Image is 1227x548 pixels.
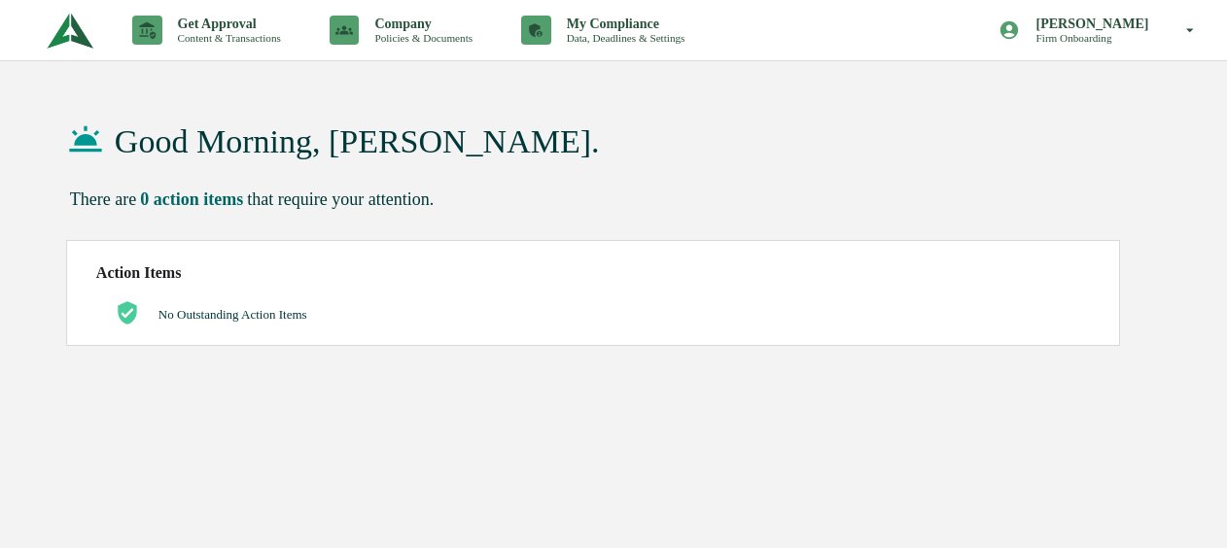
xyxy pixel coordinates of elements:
p: Company [359,17,482,32]
div: There are [70,189,136,210]
h1: Good Morning, [PERSON_NAME]. [115,123,600,160]
img: logo [47,4,93,57]
p: Policies & Documents [359,32,482,44]
div: that require your attention. [247,189,434,210]
div: 0 action items [140,189,243,210]
p: Content & Transactions [162,32,291,44]
h2: Action Items [96,264,1090,282]
img: No Actions logo [116,301,139,325]
p: Get Approval [162,17,291,32]
p: Data, Deadlines & Settings [551,32,695,44]
p: Firm Onboarding [1021,32,1159,44]
p: No Outstanding Action Items [158,307,307,323]
p: My Compliance [551,17,695,32]
p: [PERSON_NAME] [1021,17,1159,32]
